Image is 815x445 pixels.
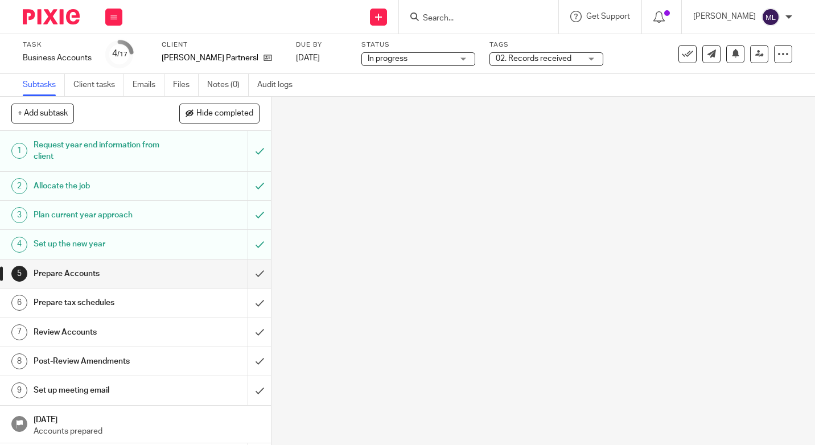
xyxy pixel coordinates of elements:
[11,104,74,123] button: + Add subtask
[34,207,169,224] h1: Plan current year approach
[248,172,271,200] div: Mark as to do
[34,178,169,195] h1: Allocate the job
[11,266,27,282] div: 5
[11,295,27,311] div: 6
[368,55,407,63] span: In progress
[173,74,199,96] a: Files
[117,51,127,57] small: /17
[257,74,301,96] a: Audit logs
[248,318,271,347] div: Mark as done
[11,382,27,398] div: 9
[34,294,169,311] h1: Prepare tax schedules
[361,40,475,50] label: Status
[73,74,124,96] a: Client tasks
[248,289,271,317] div: Mark as done
[162,40,282,50] label: Client
[34,324,169,341] h1: Review Accounts
[23,9,80,24] img: Pixie
[248,230,271,258] div: Mark as to do
[11,143,27,159] div: 1
[34,353,169,370] h1: Post-Review Amendments
[762,8,780,26] img: svg%3E
[162,52,258,64] span: Stephenson Partnership
[23,52,92,64] div: Business Accounts
[34,411,260,426] h1: [DATE]
[11,237,27,253] div: 4
[23,74,65,96] a: Subtasks
[750,45,768,63] a: Reassign task
[179,104,260,123] button: Hide completed
[11,207,27,223] div: 3
[34,382,169,399] h1: Set up meeting email
[702,45,721,63] a: Send new email to Stephenson Partnership
[23,40,92,50] label: Task
[34,236,169,253] h1: Set up the new year
[248,131,271,171] div: Mark as to do
[207,74,249,96] a: Notes (0)
[693,11,756,22] p: [PERSON_NAME]
[248,259,271,288] div: Mark as done
[586,13,630,20] span: Get Support
[11,324,27,340] div: 7
[296,54,320,62] span: [DATE]
[248,376,271,405] div: Mark as done
[11,178,27,194] div: 2
[34,265,169,282] h1: Prepare Accounts
[162,52,258,64] p: [PERSON_NAME] Partnership
[248,347,271,376] div: Mark as done
[422,14,524,24] input: Search
[296,40,347,50] label: Due by
[489,40,603,50] label: Tags
[112,47,127,60] div: 4
[133,74,164,96] a: Emails
[726,45,744,63] button: Snooze task
[496,55,571,63] span: 02. Records received
[11,353,27,369] div: 8
[34,137,169,166] h1: Request year end information from client
[248,201,271,229] div: Mark as to do
[264,53,272,62] i: Open client page
[34,426,260,437] p: Accounts prepared
[196,109,253,118] span: Hide completed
